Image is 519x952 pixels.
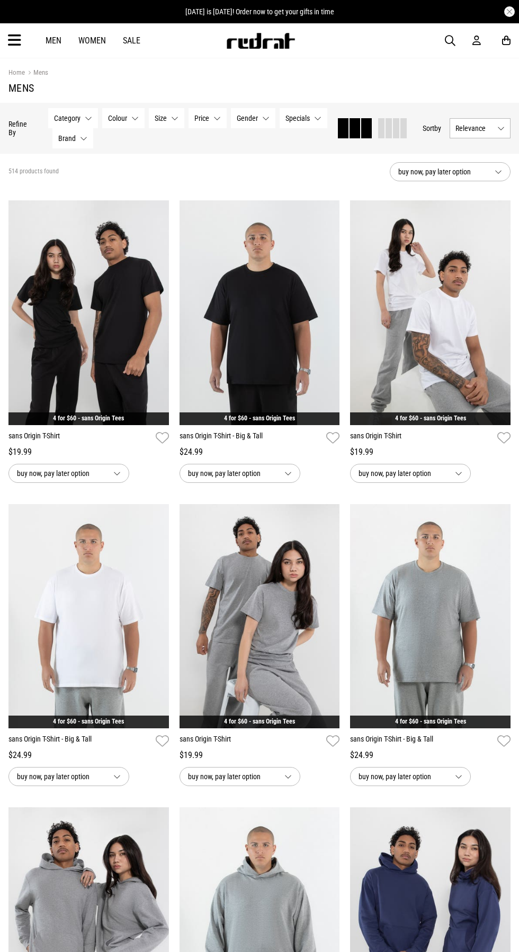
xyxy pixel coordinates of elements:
button: Colour [102,108,145,128]
a: sans Origin T-Shirt [8,430,151,446]
div: $19.99 [350,446,511,459]
span: buy now, pay later option [188,467,276,480]
span: buy now, pay later option [398,165,486,178]
a: 4 for $60 - sans Origin Tees [53,718,124,725]
span: Relevance [455,124,493,133]
div: $24.99 [180,446,340,459]
button: buy now, pay later option [8,767,129,786]
div: $24.99 [350,749,511,762]
button: Specials [280,108,327,128]
button: Category [48,108,98,128]
button: Size [149,108,184,128]
span: Brand [58,134,76,143]
button: buy now, pay later option [180,464,300,483]
a: Women [78,36,106,46]
img: Sans Origin T-shirt in White [350,200,511,425]
img: Sans Origin T-shirt in Grey [180,504,340,729]
a: 4 for $60 - sans Origin Tees [53,415,124,422]
span: Colour [108,114,127,122]
span: buy now, pay later option [17,770,105,783]
a: Men [46,36,61,46]
p: Refine By [8,120,32,137]
span: buy now, pay later option [359,770,446,783]
span: [DATE] is [DATE]! Order now to get your gifts in time [185,7,334,16]
img: Sans Origin T-shirt - Big & Tall in Grey [350,504,511,729]
button: Relevance [450,118,511,138]
a: 4 for $60 - sans Origin Tees [224,718,295,725]
button: buy now, pay later option [390,162,511,181]
a: 4 for $60 - sans Origin Tees [395,718,466,725]
span: Specials [285,114,310,122]
span: Price [194,114,209,122]
a: sans Origin T-Shirt [350,430,493,446]
button: buy now, pay later option [350,464,471,483]
a: Sale [123,36,140,46]
span: by [434,124,441,133]
span: 514 products found [8,168,59,176]
span: Size [155,114,167,122]
span: Category [54,114,80,122]
button: buy now, pay later option [8,464,129,483]
a: Home [8,68,25,76]
a: Mens [25,68,48,78]
button: Gender [231,108,275,128]
h1: Mens [8,82,511,94]
span: Gender [237,114,258,122]
img: Redrat logo [226,33,296,49]
button: buy now, pay later option [350,767,471,786]
button: buy now, pay later option [180,767,300,786]
a: sans Origin T-Shirt - Big & Tall [180,430,323,446]
img: Sans Origin T-shirt in Black [8,200,169,425]
a: 4 for $60 - sans Origin Tees [224,415,295,422]
span: buy now, pay later option [359,467,446,480]
a: 4 for $60 - sans Origin Tees [395,415,466,422]
span: buy now, pay later option [188,770,276,783]
div: $19.99 [8,446,169,459]
a: sans Origin T-Shirt - Big & Tall [8,734,151,749]
div: $24.99 [8,749,169,762]
div: $19.99 [180,749,340,762]
img: Sans Origin T-shirt - Big & Tall in Black [180,200,340,425]
a: sans Origin T-Shirt - Big & Tall [350,734,493,749]
button: Brand [52,128,93,148]
button: Price [189,108,227,128]
a: sans Origin T-Shirt [180,734,323,749]
span: buy now, pay later option [17,467,105,480]
button: Sortby [423,122,441,135]
img: Sans Origin T-shirt - Big & Tall in White [8,504,169,729]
